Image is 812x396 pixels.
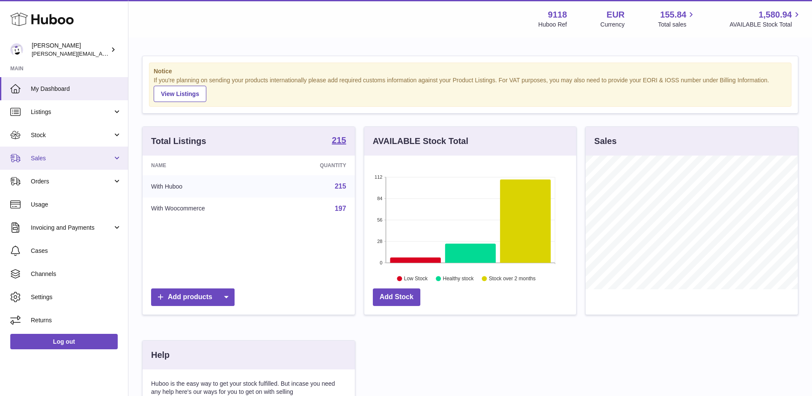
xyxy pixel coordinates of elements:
[151,380,346,396] p: Huboo is the easy way to get your stock fulfilled. But incase you need any help here's our ways f...
[31,108,113,116] span: Listings
[489,276,535,282] text: Stock over 2 months
[335,183,346,190] a: 215
[143,175,274,198] td: With Huboo
[601,21,625,29] div: Currency
[380,260,382,265] text: 0
[10,334,118,349] a: Log out
[377,196,382,201] text: 84
[10,43,23,56] img: freddie.sawkins@czechandspeake.com
[332,136,346,144] strong: 215
[143,156,274,175] th: Name
[660,9,686,21] span: 155.84
[377,217,382,222] text: 56
[154,86,206,102] a: View Listings
[538,21,567,29] div: Huboo Ref
[377,239,382,244] text: 28
[658,21,696,29] span: Total sales
[607,9,625,21] strong: EUR
[31,224,113,232] span: Invoicing and Payments
[31,154,113,162] span: Sales
[31,201,122,209] span: Usage
[31,131,113,139] span: Stock
[404,276,428,282] text: Low Stock
[151,135,206,147] h3: Total Listings
[443,276,474,282] text: Healthy stock
[335,205,346,212] a: 197
[729,21,802,29] span: AVAILABLE Stock Total
[31,177,113,186] span: Orders
[31,270,122,278] span: Channels
[151,288,235,306] a: Add products
[274,156,355,175] th: Quantity
[143,198,274,220] td: With Woocommerce
[658,9,696,29] a: 155.84 Total sales
[32,42,109,58] div: [PERSON_NAME]
[729,9,802,29] a: 1,580.94 AVAILABLE Stock Total
[548,9,567,21] strong: 9118
[154,76,787,102] div: If you're planning on sending your products internationally please add required customs informati...
[32,50,217,57] span: [PERSON_NAME][EMAIL_ADDRESS][PERSON_NAME][DOMAIN_NAME]
[758,9,792,21] span: 1,580.94
[31,293,122,301] span: Settings
[151,349,170,361] h3: Help
[375,174,382,180] text: 112
[154,67,787,75] strong: Notice
[373,288,420,306] a: Add Stock
[332,136,346,146] a: 215
[594,135,616,147] h3: Sales
[31,85,122,93] span: My Dashboard
[373,135,468,147] h3: AVAILABLE Stock Total
[31,316,122,324] span: Returns
[31,247,122,255] span: Cases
